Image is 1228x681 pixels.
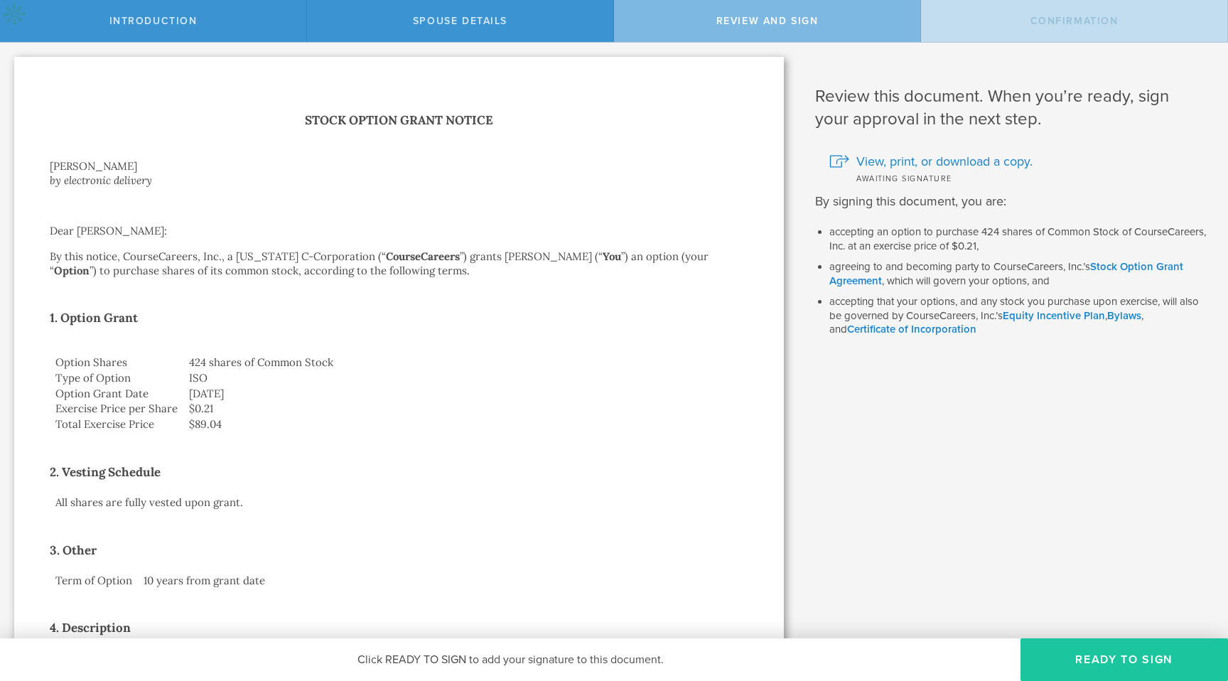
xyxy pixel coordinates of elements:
td: Option Grant Date [50,386,183,402]
td: Option Shares [50,355,183,370]
td: ISO [183,370,748,386]
strong: You [603,250,621,263]
p: Dear [PERSON_NAME]: [50,224,748,238]
span: View, print, or download a copy. [856,152,1033,171]
p: By signing this document, you are: [815,192,1207,211]
td: [DATE] [183,386,748,402]
p: By this notice, CourseCareers, Inc., a [US_STATE] C-Corporation (“ ”) grants [PERSON_NAME] (“ ”) ... [50,250,748,278]
strong: Option [54,264,90,277]
div: Awaiting signature [829,171,1207,185]
td: Term of Option [50,573,138,589]
a: Bylaws [1107,309,1141,322]
strong: CourseCareers [386,250,460,263]
i: by electronic delivery [50,173,152,187]
span: Confirmation [1030,15,1119,27]
div: [PERSON_NAME] [50,159,748,173]
td: $0.21 [183,401,748,417]
td: Type of Option [50,370,183,386]
h2: 2. Vesting Schedule [50,461,748,483]
td: 10 years from grant date [138,573,748,589]
li: accepting an option to purchase 424 shares of Common Stock of CourseCareers, Inc. at an exercise ... [829,225,1207,253]
li: accepting that your options, and any stock you purchase upon exercise, will also be governed by C... [829,295,1207,337]
h2: 4. Description [50,616,748,639]
td: Total Exercise Price [50,417,183,432]
h1: Stock Option Grant Notice [50,110,748,131]
li: agreeing to and becoming party to CourseCareers, Inc.’s , which will govern your options, and [829,260,1207,288]
span: Review and Sign [716,15,819,27]
span: Spouse Details [413,15,507,27]
td: Exercise Price per Share [50,401,183,417]
a: Certificate of Incorporation [847,323,976,336]
h2: 1. Option Grant [50,306,748,329]
td: All shares are fully vested upon grant. [50,495,249,510]
button: Ready to Sign [1020,638,1228,681]
h2: 3. Other [50,539,748,562]
td: 424 shares of Common Stock [183,355,748,370]
span: Introduction [109,15,198,27]
a: Equity Incentive Plan [1003,309,1105,322]
a: Stock Option Grant Agreement [829,260,1183,287]
h1: Review this document. When you’re ready, sign your approval in the next step. [815,85,1207,131]
td: $89.04 [183,417,748,432]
